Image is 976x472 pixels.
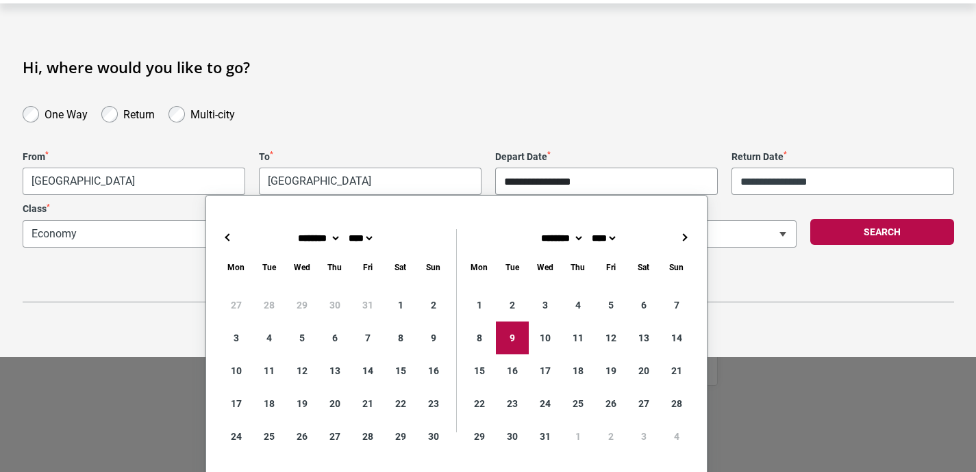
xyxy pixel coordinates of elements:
[463,420,496,453] div: 29
[496,387,529,420] div: 23
[627,354,660,387] div: 20
[318,259,351,275] div: Thursday
[463,259,496,275] div: Monday
[496,259,529,275] div: Tuesday
[595,354,627,387] div: 19
[384,354,417,387] div: 15
[384,259,417,275] div: Saturday
[660,289,693,322] div: 7
[660,354,693,387] div: 21
[23,151,245,163] label: From
[286,322,318,354] div: 5
[190,105,235,121] label: Multi-city
[351,322,384,354] div: 7
[660,259,693,275] div: Sunday
[23,168,245,195] span: Melbourne, Australia
[220,229,236,246] button: ←
[627,420,660,453] div: 3
[529,289,562,322] div: 3
[595,259,627,275] div: Friday
[417,354,450,387] div: 16
[318,420,351,453] div: 27
[220,354,253,387] div: 10
[384,322,417,354] div: 8
[286,420,318,453] div: 26
[677,229,693,246] button: →
[496,354,529,387] div: 16
[529,420,562,453] div: 31
[286,289,318,322] div: 29
[417,420,450,453] div: 30
[496,289,529,322] div: 2
[627,387,660,420] div: 27
[463,387,496,420] div: 22
[627,322,660,354] div: 13
[384,387,417,420] div: 22
[595,387,627,420] div: 26
[417,387,450,420] div: 23
[731,151,954,163] label: Return Date
[463,322,496,354] div: 8
[595,420,627,453] div: 2
[220,322,253,354] div: 3
[220,259,253,275] div: Monday
[562,387,595,420] div: 25
[253,322,286,354] div: 4
[562,420,595,453] div: 1
[627,289,660,322] div: 6
[286,354,318,387] div: 12
[286,387,318,420] div: 19
[351,289,384,322] div: 31
[384,289,417,322] div: 1
[351,259,384,275] div: Friday
[23,203,403,215] label: Class
[23,220,403,248] span: Economy
[23,58,954,76] h1: Hi, where would you like to go?
[286,259,318,275] div: Wednesday
[595,322,627,354] div: 12
[496,322,529,354] div: 9
[23,221,402,247] span: Economy
[318,322,351,354] div: 6
[318,289,351,322] div: 30
[529,354,562,387] div: 17
[384,420,417,453] div: 29
[253,289,286,322] div: 28
[417,322,450,354] div: 9
[318,387,351,420] div: 20
[351,354,384,387] div: 14
[23,168,245,194] span: Melbourne, Australia
[627,259,660,275] div: Saturday
[495,151,718,163] label: Depart Date
[253,420,286,453] div: 25
[259,168,481,195] span: Phnom Penh International Airport
[417,289,450,322] div: 2
[259,151,481,163] label: To
[417,259,450,275] div: Sunday
[463,354,496,387] div: 15
[260,168,481,194] span: Phnom Penh International Airport
[562,259,595,275] div: Thursday
[351,420,384,453] div: 28
[529,259,562,275] div: Wednesday
[562,322,595,354] div: 11
[660,387,693,420] div: 28
[351,387,384,420] div: 21
[660,420,693,453] div: 4
[529,387,562,420] div: 24
[220,387,253,420] div: 17
[810,219,954,245] button: Search
[220,289,253,322] div: 27
[318,354,351,387] div: 13
[496,420,529,453] div: 30
[253,354,286,387] div: 11
[529,322,562,354] div: 10
[463,289,496,322] div: 1
[562,289,595,322] div: 4
[253,387,286,420] div: 18
[562,354,595,387] div: 18
[220,420,253,453] div: 24
[660,322,693,354] div: 14
[595,289,627,322] div: 5
[123,105,155,121] label: Return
